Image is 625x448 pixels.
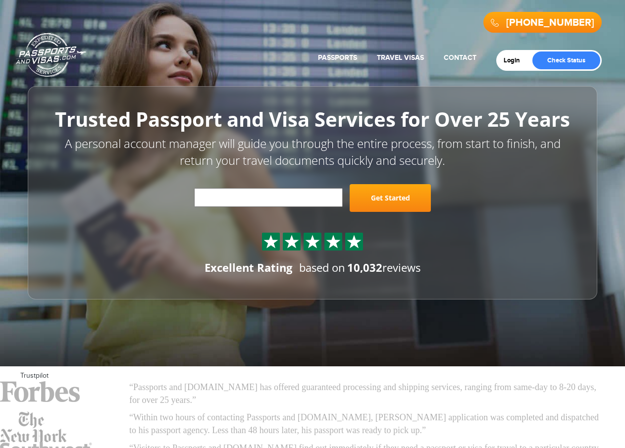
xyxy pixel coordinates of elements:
img: Sprite St [326,234,341,249]
div: Excellent Rating [205,260,292,275]
a: Check Status [532,51,600,69]
a: Passports [318,53,357,62]
a: Get Started [350,184,431,212]
a: [PHONE_NUMBER] [506,17,594,29]
p: A personal account manager will guide you through the entire process, from start to finish, and r... [50,135,575,169]
p: “Within two hours of contacting Passports and [DOMAIN_NAME], [PERSON_NAME] application was comple... [129,411,605,437]
a: Contact [444,53,476,62]
img: Sprite St [347,234,362,249]
a: Travel Visas [377,53,424,62]
h1: Trusted Passport and Visa Services for Over 25 Years [50,108,575,130]
span: based on [299,260,345,275]
img: Sprite St [305,234,320,249]
a: Login [504,56,527,64]
p: “Passports and [DOMAIN_NAME] has offered guaranteed processing and shipping services, ranging fro... [129,381,605,406]
span: reviews [347,260,420,275]
a: Trustpilot [20,372,49,380]
img: Sprite St [263,234,278,249]
a: Passports & [DOMAIN_NAME] [16,33,86,77]
img: Sprite St [284,234,299,249]
strong: 10,032 [347,260,382,275]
